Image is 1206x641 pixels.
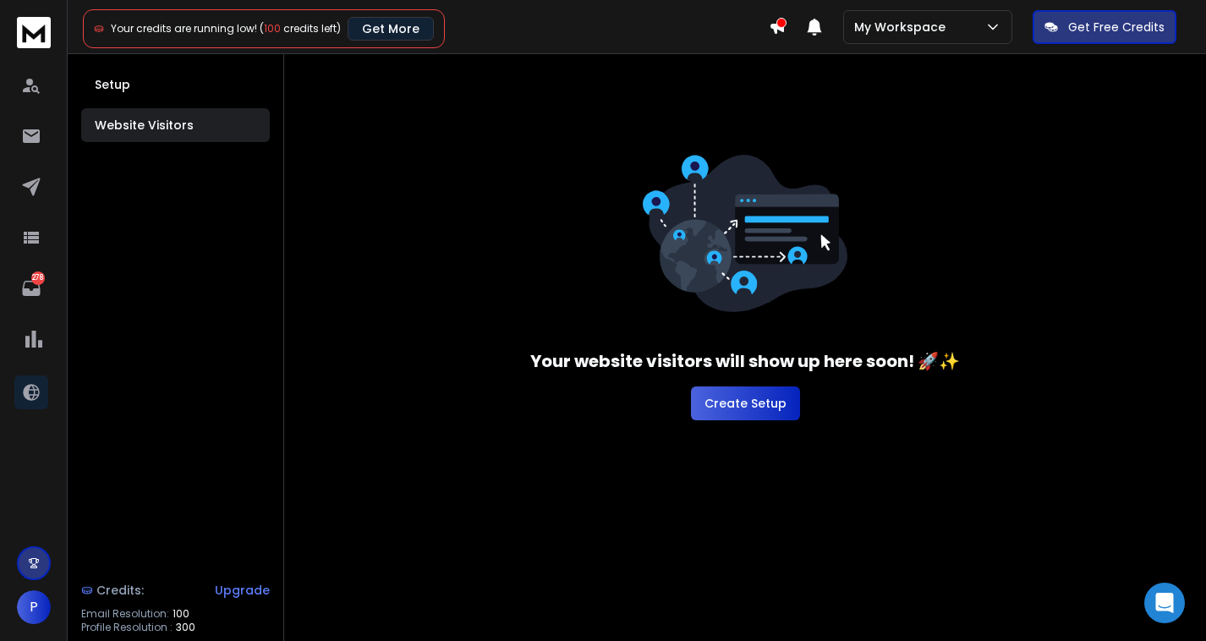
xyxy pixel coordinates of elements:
[264,21,281,36] span: 100
[215,582,270,599] div: Upgrade
[348,17,434,41] button: Get More
[691,386,800,420] button: Create Setup
[81,108,270,142] button: Website Visitors
[17,17,51,48] img: logo
[17,590,51,624] button: P
[81,68,270,101] button: Setup
[173,607,189,621] span: 100
[111,21,257,36] span: Your credits are running low!
[31,271,45,285] p: 278
[176,621,195,634] span: 300
[81,621,173,634] p: Profile Resolution :
[260,21,341,36] span: ( credits left)
[530,349,960,373] h3: Your website visitors will show up here soon! 🚀✨
[1033,10,1176,44] button: Get Free Credits
[854,19,952,36] p: My Workspace
[1068,19,1165,36] p: Get Free Credits
[81,573,270,607] a: Credits:Upgrade
[81,607,169,621] p: Email Resolution:
[1144,583,1185,623] div: Open Intercom Messenger
[14,271,48,305] a: 278
[96,582,144,599] span: Credits:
